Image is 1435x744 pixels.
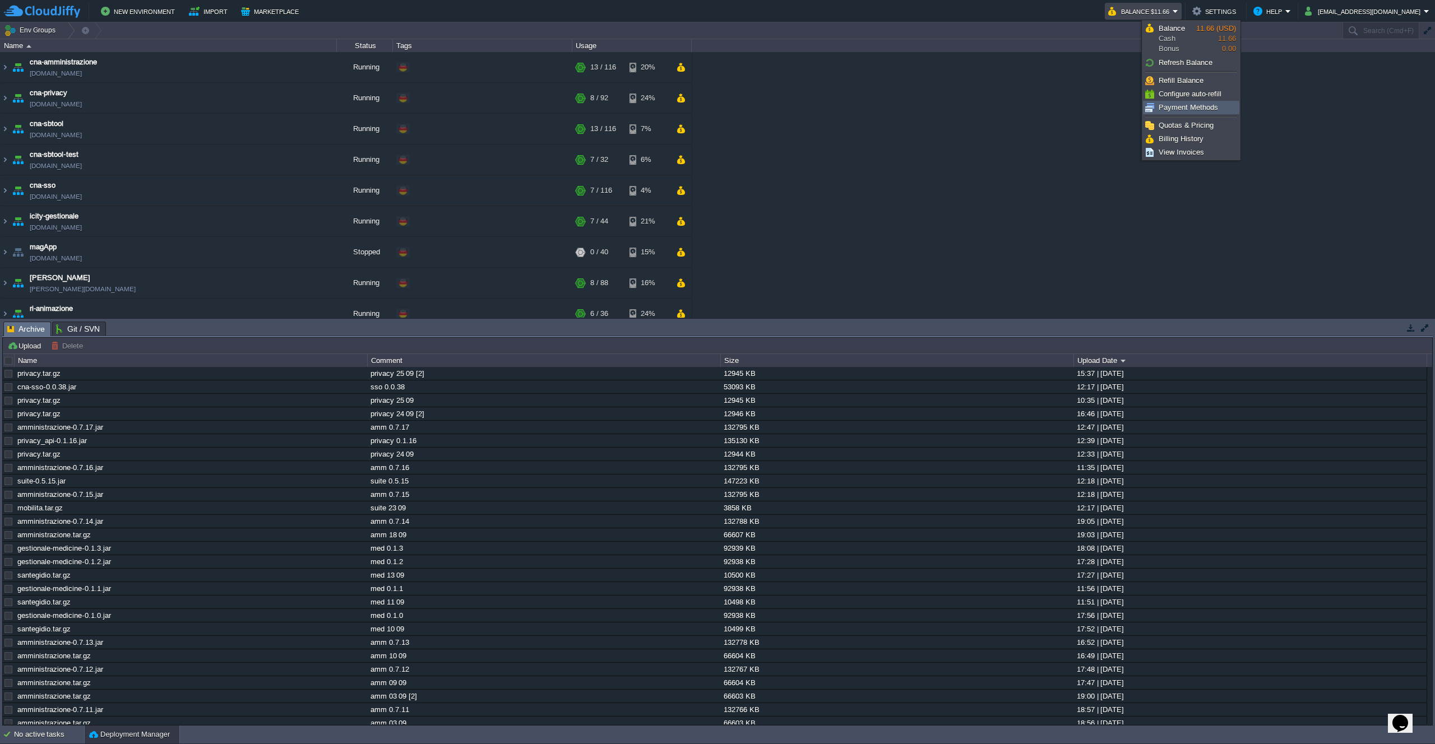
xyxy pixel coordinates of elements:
[1196,24,1236,53] span: 11.66 0.00
[1159,90,1221,98] span: Configure auto-refill
[17,705,103,714] a: amministrazione-0.7.11.jar
[629,268,666,298] div: 16%
[721,448,1073,461] div: 12944 KB
[368,636,720,649] div: amm 0.7.13
[368,421,720,434] div: amm 0.7.17
[30,118,63,129] a: cna-sbtool
[1074,609,1426,622] div: 17:56 | [DATE]
[1159,134,1203,143] span: Billing History
[1159,103,1218,111] span: Payment Methods
[17,544,111,552] a: gestionale-medicine-0.1.3.jar
[17,584,111,593] a: gestionale-medicine-0.1.1.jar
[30,283,136,295] a: [PERSON_NAME][DOMAIN_NAME]
[17,423,103,431] a: amministrazione-0.7.17.jar
[721,407,1073,420] div: 12946 KB
[368,354,720,367] div: Comment
[1144,119,1239,132] a: Quotas & Pricing
[721,663,1073,676] div: 132767 KB
[368,367,720,380] div: privacy 25 09 [2]
[1,52,10,82] img: AMDAwAAAACH5BAEAAAAALAAAAAABAAEAAAICRAEAOw==
[629,83,666,113] div: 24%
[30,68,82,79] a: [DOMAIN_NAME]
[721,636,1073,649] div: 132778 KB
[10,268,26,298] img: AMDAwAAAACH5BAEAAAAALAAAAAABAAEAAAICRAEAOw==
[721,717,1073,729] div: 66603 KB
[1144,57,1239,69] a: Refresh Balance
[368,380,720,393] div: sso 0.0.38
[30,99,82,110] a: [DOMAIN_NAME]
[15,354,367,367] div: Name
[368,448,720,461] div: privacy 24 09
[337,299,393,329] div: Running
[1074,649,1426,662] div: 16:49 | [DATE]
[51,341,86,351] button: Delete
[1159,76,1203,85] span: Refill Balance
[17,477,66,485] a: suite-0.5.15.jar
[1144,88,1239,100] a: Configure auto-refill
[1074,596,1426,608] div: 11:51 | [DATE]
[17,638,103,647] a: amministrazione-0.7.13.jar
[17,383,76,391] a: cna-sso-0.0.38.jar
[368,434,720,447] div: privacy 0.1.16
[721,703,1073,716] div: 132766 KB
[629,299,666,329] div: 24%
[721,501,1073,514] div: 3858 KB
[337,206,393,236] div: Running
[17,463,103,472] a: amministrazione-0.7.16.jar
[30,211,78,222] span: icity-gestionale
[368,569,720,582] div: med 13 09
[337,145,393,175] div: Running
[1074,461,1426,474] div: 11:35 | [DATE]
[17,436,87,445] a: privacy_api-0.1.16.jar
[30,149,78,160] a: cna-sbtool-test
[17,396,61,404] a: privacy.tar.gz
[1074,407,1426,420] div: 16:46 | [DATE]
[721,596,1073,608] div: 10498 KB
[368,488,720,501] div: amm 0.7.15
[30,303,73,314] span: ri-animazione
[101,4,178,18] button: New Environment
[1159,24,1196,54] span: Cash Bonus
[30,180,55,191] span: cna-sso
[337,114,393,144] div: Running
[1144,146,1239,159] a: View Invoices
[721,394,1073,407] div: 12945 KB
[337,52,393,82] div: Running
[721,488,1073,501] div: 132795 KB
[629,52,666,82] div: 20%
[368,649,720,662] div: amm 10 09
[1159,121,1214,129] span: Quotas & Pricing
[368,690,720,703] div: amm 03 09 [2]
[30,87,67,99] span: cna-privacy
[30,272,90,283] span: [PERSON_NAME]
[89,729,170,740] button: Deployment Manager
[1196,24,1236,32] span: 11.66 (USD)
[17,652,91,660] a: amministrazione.tar.gz
[721,676,1073,689] div: 66604 KB
[590,175,612,206] div: 7 / 116
[17,719,91,727] a: amministrazione.tar.gz
[1144,101,1239,114] a: Payment Methods
[30,129,82,141] a: [DOMAIN_NAME]
[1,114,10,144] img: AMDAwAAAACH5BAEAAAAALAAAAAABAAEAAAICRAEAOw==
[26,45,31,48] img: AMDAwAAAACH5BAEAAAAALAAAAAABAAEAAAICRAEAOw==
[1388,699,1424,733] iframe: chat widget
[721,475,1073,487] div: 147223 KB
[4,22,59,38] button: Env Groups
[1144,22,1239,55] a: BalanceCashBonus11.66 (USD)11.660.00
[17,598,71,606] a: santegidio.tar.gz
[17,678,91,687] a: amministrazione.tar.gz
[368,528,720,541] div: amm 18 09
[629,114,666,144] div: 7%
[590,299,608,329] div: 6 / 36
[17,517,103,526] a: amministrazione-0.7.14.jar
[721,421,1073,434] div: 132795 KB
[590,145,608,175] div: 7 / 32
[721,690,1073,703] div: 66603 KB
[14,726,84,743] div: No active tasks
[17,369,61,378] a: privacy.tar.gz
[368,596,720,608] div: med 11 09
[1074,569,1426,582] div: 17:27 | [DATE]
[368,676,720,689] div: amm 09 09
